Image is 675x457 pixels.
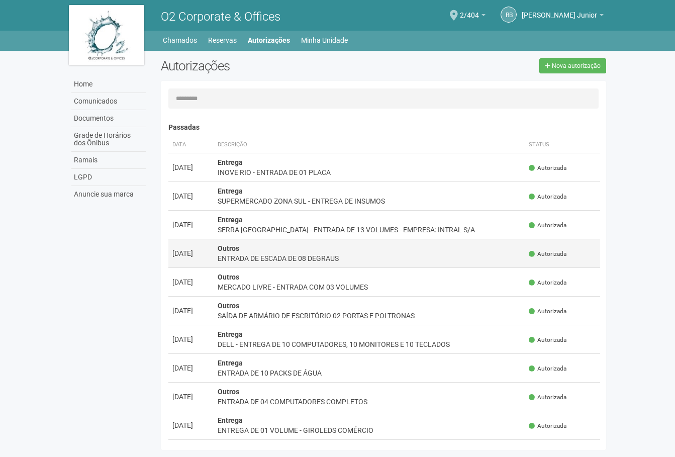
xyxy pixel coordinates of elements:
[218,167,521,177] div: INOVE RIO - ENTRADA DE 01 PLACA
[301,33,348,47] a: Minha Unidade
[218,359,243,367] strong: Entrega
[172,420,210,430] div: [DATE]
[218,397,521,407] div: ENTRADA DE 04 COMPUTADORES COMPLETOS
[218,244,239,252] strong: Outros
[218,416,243,424] strong: Entrega
[163,33,197,47] a: Chamados
[168,137,214,153] th: Data
[172,392,210,402] div: [DATE]
[529,364,566,373] span: Autorizada
[218,253,521,263] div: ENTRADA DE ESCADA DE 08 DEGRAUS
[218,330,243,338] strong: Entrega
[218,311,521,321] div: SAÍDA DE ARMÁRIO DE ESCRITÓRIO 02 PORTAS E POLTRONAS
[529,164,566,172] span: Autorizada
[529,193,566,201] span: Autorizada
[172,277,210,287] div: [DATE]
[71,186,146,203] a: Anuncie sua marca
[172,162,210,172] div: [DATE]
[218,158,243,166] strong: Entrega
[214,137,525,153] th: Descrição
[529,279,566,287] span: Autorizada
[218,282,521,292] div: MERCADO LIVRE - ENTRADA COM 03 VOLUMES
[529,422,566,430] span: Autorizada
[529,307,566,316] span: Autorizada
[208,33,237,47] a: Reservas
[172,191,210,201] div: [DATE]
[71,152,146,169] a: Ramais
[161,58,376,73] h2: Autorizações
[218,302,239,310] strong: Outros
[529,221,566,230] span: Autorizada
[218,216,243,224] strong: Entrega
[501,7,517,23] a: RB
[522,2,597,19] span: Raul Barrozo da Motta Junior
[218,187,243,195] strong: Entrega
[218,196,521,206] div: SUPERMERCADO ZONA SUL - ENTREGA DE INSUMOS
[525,137,600,153] th: Status
[71,110,146,127] a: Documentos
[460,13,486,21] a: 2/404
[522,13,604,21] a: [PERSON_NAME] Junior
[172,334,210,344] div: [DATE]
[552,62,601,69] span: Nova autorização
[248,33,290,47] a: Autorizações
[460,2,479,19] span: 2/404
[529,393,566,402] span: Autorizada
[218,388,239,396] strong: Outros
[218,425,521,435] div: ENTREGA DE 01 VOLUME - GIROLEDS COMÉRCIO
[529,250,566,258] span: Autorizada
[529,336,566,344] span: Autorizada
[71,76,146,93] a: Home
[218,368,521,378] div: ENTRADA DE 10 PACKS DE ÁGUA
[71,127,146,152] a: Grade de Horários dos Ônibus
[539,58,606,73] a: Nova autorização
[172,220,210,230] div: [DATE]
[172,306,210,316] div: [DATE]
[168,124,601,131] h4: Passadas
[69,5,144,65] img: logo.jpg
[71,169,146,186] a: LGPD
[218,273,239,281] strong: Outros
[218,339,521,349] div: DELL - ENTREGA DE 10 COMPUTADORES, 10 MONITORES E 10 TECLADOS
[161,10,280,24] span: O2 Corporate & Offices
[71,93,146,110] a: Comunicados
[218,225,521,235] div: SERRA [GEOGRAPHIC_DATA] - ENTRADA DE 13 VOLUMES - EMPRESA: INTRAL S/A
[172,248,210,258] div: [DATE]
[172,363,210,373] div: [DATE]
